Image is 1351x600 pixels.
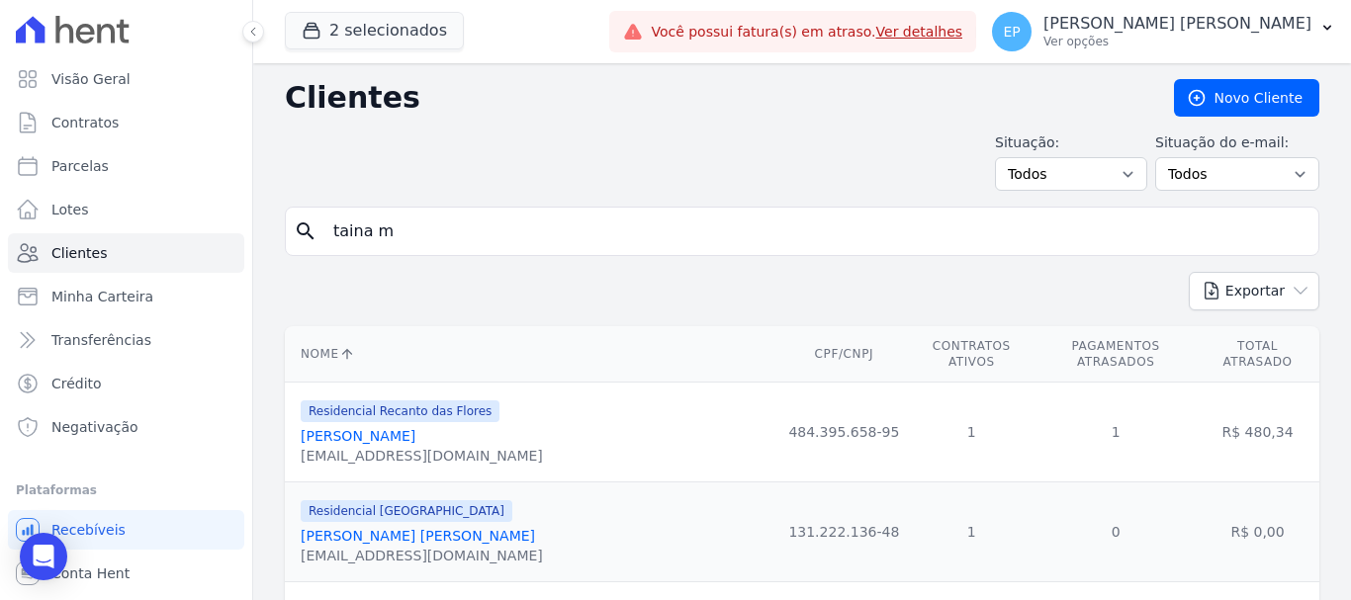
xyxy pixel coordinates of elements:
a: Minha Carteira [8,277,244,316]
th: Contratos Ativos [907,326,1036,383]
span: Crédito [51,374,102,393]
a: Novo Cliente [1174,79,1319,117]
a: Crédito [8,364,244,403]
td: 131.222.136-48 [780,482,907,582]
span: Transferências [51,330,151,350]
span: Residencial Recanto das Flores [301,400,499,422]
i: search [294,219,317,243]
span: Contratos [51,113,119,132]
td: 484.395.658-95 [780,383,907,482]
input: Buscar por nome, CPF ou e-mail [321,212,1310,251]
td: 1 [907,383,1036,482]
a: Clientes [8,233,244,273]
th: Pagamentos Atrasados [1036,326,1196,383]
a: Visão Geral [8,59,244,99]
h2: Clientes [285,80,1142,116]
th: Nome [285,326,780,383]
th: Total Atrasado [1196,326,1319,383]
span: Clientes [51,243,107,263]
a: Recebíveis [8,510,244,550]
a: Contratos [8,103,244,142]
td: 1 [907,482,1036,582]
td: R$ 0,00 [1196,482,1319,582]
p: Ver opções [1043,34,1311,49]
span: EP [1003,25,1020,39]
label: Situação: [995,132,1147,153]
div: Open Intercom Messenger [20,533,67,580]
div: [EMAIL_ADDRESS][DOMAIN_NAME] [301,446,543,466]
span: Minha Carteira [51,287,153,306]
a: Lotes [8,190,244,229]
a: Parcelas [8,146,244,186]
th: CPF/CNPJ [780,326,907,383]
td: R$ 480,34 [1196,383,1319,482]
a: [PERSON_NAME] [PERSON_NAME] [301,528,535,544]
button: 2 selecionados [285,12,464,49]
button: EP [PERSON_NAME] [PERSON_NAME] Ver opções [976,4,1351,59]
a: Transferências [8,320,244,360]
td: 0 [1036,482,1196,582]
span: Parcelas [51,156,109,176]
a: Negativação [8,407,244,447]
span: Recebíveis [51,520,126,540]
span: Residencial [GEOGRAPHIC_DATA] [301,500,512,522]
a: [PERSON_NAME] [301,428,415,444]
button: Exportar [1189,272,1319,310]
p: [PERSON_NAME] [PERSON_NAME] [1043,14,1311,34]
span: Negativação [51,417,138,437]
span: Você possui fatura(s) em atraso. [651,22,962,43]
label: Situação do e-mail: [1155,132,1319,153]
span: Conta Hent [51,563,130,583]
a: Conta Hent [8,554,244,593]
div: Plataformas [16,478,236,502]
a: Ver detalhes [876,24,963,40]
td: 1 [1036,383,1196,482]
span: Lotes [51,200,89,219]
span: Visão Geral [51,69,131,89]
div: [EMAIL_ADDRESS][DOMAIN_NAME] [301,546,543,565]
